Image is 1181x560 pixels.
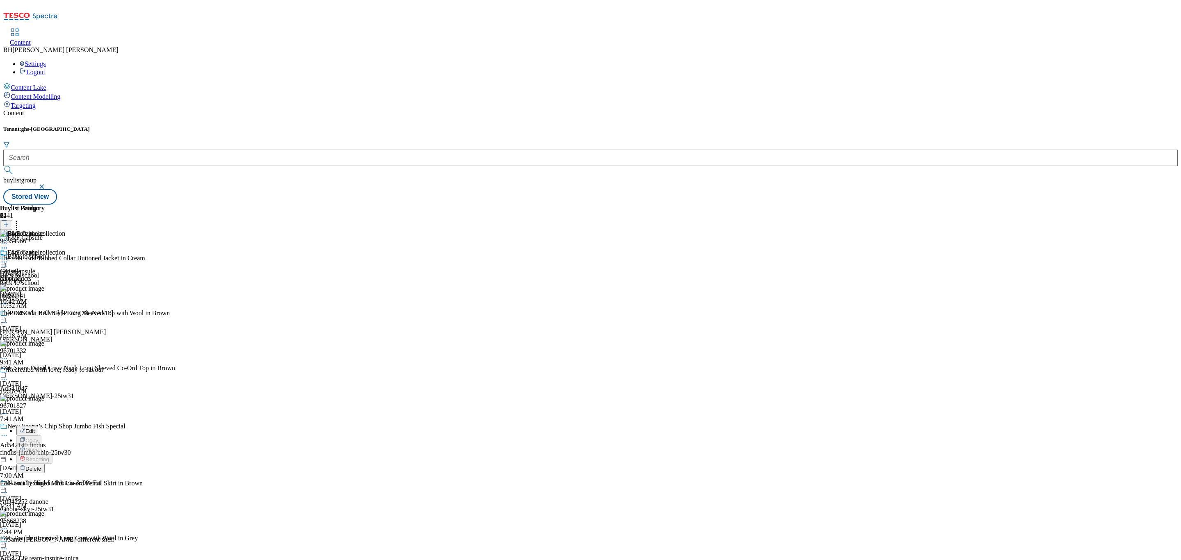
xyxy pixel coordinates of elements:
[25,456,49,462] span: Reporting
[11,102,36,109] span: Targeting
[20,68,45,75] a: Logout
[10,29,31,46] a: Content
[25,437,38,444] span: Copy
[11,93,60,100] span: Content Modelling
[3,189,57,205] button: Stored View
[3,82,1178,91] a: Content Lake
[3,91,1178,100] a: Content Modelling
[3,109,1178,117] div: Content
[10,39,31,46] span: Content
[3,46,12,53] span: RH
[20,60,46,67] a: Settings
[3,141,10,148] svg: Search Filters
[25,466,41,472] span: Delete
[25,428,35,434] span: Edit
[16,445,42,454] button: Move
[16,464,45,473] button: Delete
[12,46,118,53] span: [PERSON_NAME] [PERSON_NAME]
[3,100,1178,109] a: Targeting
[16,454,52,464] button: Reporting
[21,126,90,132] span: ghs-[GEOGRAPHIC_DATA]
[16,435,41,445] button: Copy
[16,426,38,435] button: Edit
[25,447,39,453] span: Move
[3,177,36,184] span: buylistgroup
[3,126,1178,132] h5: Tenant:
[3,150,1178,166] input: Search
[11,84,46,91] span: Content Lake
